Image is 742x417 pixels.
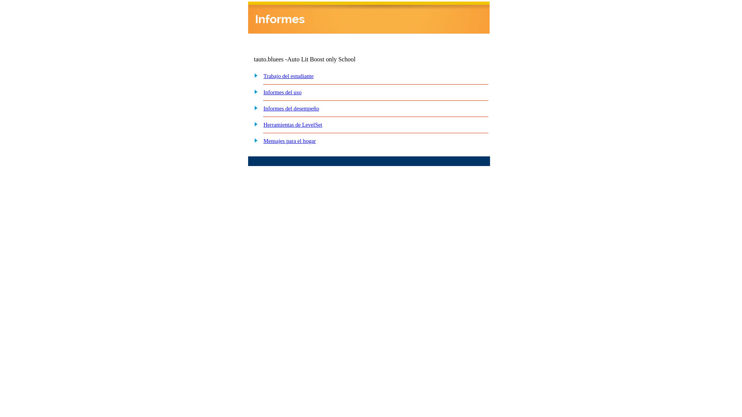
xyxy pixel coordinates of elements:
img: plus.gif [250,120,258,127]
nobr: Auto Lit Boost only School [287,56,356,63]
a: Trabajo del estudiante [264,73,314,79]
a: Informes del desempeño [264,105,319,112]
a: Mensajes para el hogar [264,138,316,144]
td: tauto.bluees - [254,56,396,63]
img: header [248,2,490,34]
img: plus.gif [250,88,258,95]
img: plus.gif [250,72,258,79]
a: Herramientas de LevelSet [264,122,322,128]
img: plus.gif [250,137,258,144]
a: Informes del uso [264,89,302,95]
img: plus.gif [250,104,258,111]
